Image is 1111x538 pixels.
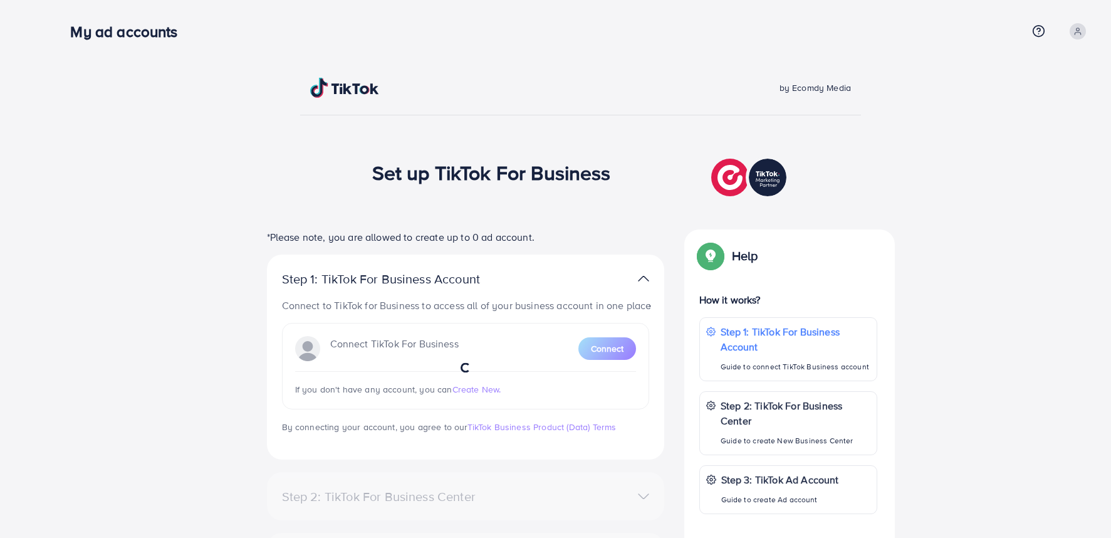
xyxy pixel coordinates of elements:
[721,324,870,354] p: Step 1: TikTok For Business Account
[721,433,870,448] p: Guide to create New Business Center
[310,78,379,98] img: TikTok
[699,292,877,307] p: How it works?
[638,270,649,288] img: TikTok partner
[372,161,611,184] h1: Set up TikTok For Business
[721,398,870,428] p: Step 2: TikTok For Business Center
[70,23,187,41] h3: My ad accounts
[699,245,722,267] img: Popup guide
[721,472,839,487] p: Step 3: TikTok Ad Account
[267,229,664,245] p: *Please note, you are allowed to create up to 0 ad account.
[780,82,851,94] span: by Ecomdy Media
[282,272,520,287] p: Step 1: TikTok For Business Account
[721,492,839,507] p: Guide to create Ad account
[732,248,758,263] p: Help
[711,156,790,199] img: TikTok partner
[721,359,870,374] p: Guide to connect TikTok Business account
